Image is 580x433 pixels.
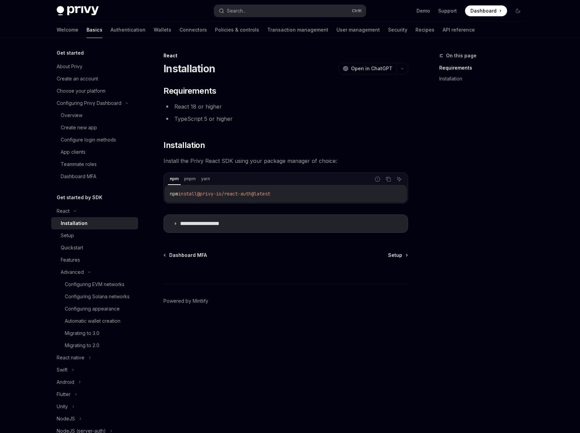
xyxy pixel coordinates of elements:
[439,62,529,73] a: Requirements
[443,22,475,38] a: API reference
[57,415,75,423] div: NodeJS
[51,60,138,73] a: About Privy
[57,49,84,57] h5: Get started
[182,175,198,183] div: pnpm
[164,252,207,259] a: Dashboard MFA
[57,207,70,215] div: React
[51,170,138,183] a: Dashboard MFA
[61,172,96,181] div: Dashboard MFA
[61,111,82,119] div: Overview
[336,22,380,38] a: User management
[61,231,74,240] div: Setup
[61,160,97,168] div: Teammate roles
[57,402,68,411] div: Unity
[61,244,83,252] div: Quickstart
[179,22,207,38] a: Connectors
[438,7,457,14] a: Support
[57,6,99,16] img: dark logo
[61,219,88,227] div: Installation
[415,22,434,38] a: Recipes
[65,341,99,350] div: Migrating to 2.0
[395,175,404,184] button: Ask AI
[51,85,138,97] a: Choose your platform
[51,278,138,290] a: Configuring EVM networks
[227,7,246,15] div: Search...
[197,191,270,197] span: @privy-io/react-auth@latest
[61,136,116,144] div: Configure login methods
[51,134,138,146] a: Configure login methods
[388,252,407,259] a: Setup
[61,148,85,156] div: App clients
[65,280,124,288] div: Configuring EVM networks
[57,390,71,398] div: Flutter
[57,75,98,83] div: Create an account
[163,298,208,304] a: Powered by Mintlify
[163,102,408,111] li: React 18 or higher
[163,140,205,151] span: Installation
[446,52,477,60] span: On this page
[65,329,99,337] div: Migrating to 3.0
[61,268,84,276] div: Advanced
[86,22,102,38] a: Basics
[57,378,74,386] div: Android
[57,62,82,71] div: About Privy
[214,5,366,17] button: Search...CtrlK
[51,121,138,134] a: Create new app
[51,109,138,121] a: Overview
[51,229,138,242] a: Setup
[351,65,392,72] span: Open in ChatGPT
[373,175,382,184] button: Report incorrect code
[65,293,130,301] div: Configuring Solana networks
[465,5,507,16] a: Dashboard
[61,124,97,132] div: Create new app
[169,252,207,259] span: Dashboard MFA
[51,217,138,229] a: Installation
[51,158,138,170] a: Teammate roles
[51,315,138,327] a: Automatic wallet creation
[388,252,402,259] span: Setup
[111,22,146,38] a: Authentication
[352,8,362,14] span: Ctrl K
[57,99,121,107] div: Configuring Privy Dashboard
[51,290,138,303] a: Configuring Solana networks
[168,175,181,183] div: npm
[61,256,80,264] div: Features
[51,73,138,85] a: Create an account
[57,22,78,38] a: Welcome
[57,193,102,202] h5: Get started by SDK
[513,5,523,16] button: Toggle dark mode
[470,7,497,14] span: Dashboard
[51,303,138,315] a: Configuring appearance
[154,22,171,38] a: Wallets
[163,62,215,75] h1: Installation
[163,86,216,96] span: Requirements
[57,87,105,95] div: Choose your platform
[170,191,178,197] span: npm
[51,254,138,266] a: Features
[163,52,408,59] div: React
[199,175,212,183] div: yarn
[51,339,138,352] a: Migrating to 2.0
[384,175,393,184] button: Copy the contents from the code block
[51,327,138,339] a: Migrating to 3.0
[339,63,397,74] button: Open in ChatGPT
[417,7,430,14] a: Demo
[163,114,408,124] li: TypeScript 5 or higher
[51,146,138,158] a: App clients
[65,305,120,313] div: Configuring appearance
[57,354,84,362] div: React native
[163,156,408,166] span: Install the Privy React SDK using your package manager of choice:
[267,22,328,38] a: Transaction management
[178,191,197,197] span: install
[65,317,120,325] div: Automatic wallet creation
[439,73,529,84] a: Installation
[215,22,259,38] a: Policies & controls
[51,242,138,254] a: Quickstart
[57,366,67,374] div: Swift
[388,22,407,38] a: Security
